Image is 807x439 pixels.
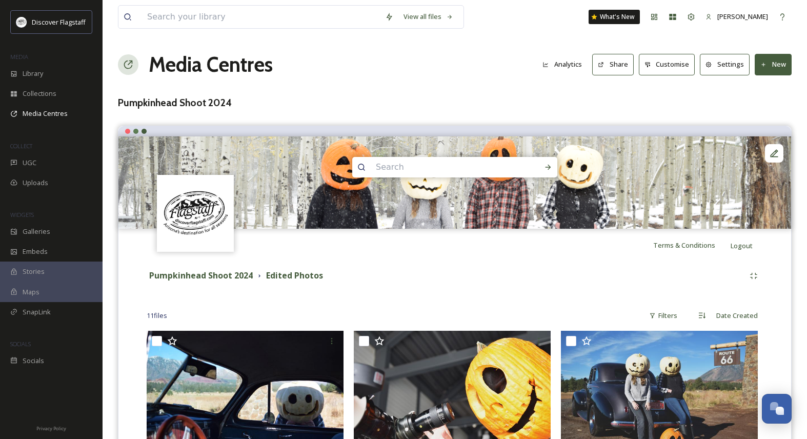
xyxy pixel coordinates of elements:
div: Date Created [711,306,763,326]
img: DSC_0540.JPG [118,136,791,229]
span: Media Centres [23,109,68,118]
img: Untitled%20design%20(1).png [158,176,233,250]
span: Maps [23,287,39,297]
a: View all files [398,7,458,27]
span: Terms & Conditions [653,241,715,250]
a: Analytics [537,54,592,74]
a: Terms & Conditions [653,239,731,251]
button: New [755,54,792,75]
span: WIDGETS [10,211,34,218]
span: Logout [731,241,753,250]
button: Analytics [537,54,587,74]
a: What's New [589,10,640,24]
span: Socials [23,356,44,366]
span: Library [23,69,43,78]
a: Media Centres [149,49,273,80]
button: Settings [700,54,750,75]
span: SnapLink [23,307,51,317]
span: Galleries [23,227,50,236]
a: Customise [639,54,700,75]
h3: Pumpkinhead Shoot 2024 [118,95,792,110]
span: UGC [23,158,36,168]
a: [PERSON_NAME] [700,7,773,27]
span: Embeds [23,247,48,256]
strong: Pumpkinhead Shoot 2024 [149,270,253,281]
input: Search [371,156,511,178]
span: Collections [23,89,56,98]
strong: Edited Photos [266,270,323,281]
span: Discover Flagstaff [32,17,86,27]
a: Privacy Policy [36,422,66,434]
input: Search your library [142,6,380,28]
button: Open Chat [762,394,792,424]
span: Stories [23,267,45,276]
span: SOCIALS [10,340,31,348]
a: Settings [700,54,755,75]
span: Privacy Policy [36,425,66,432]
img: Untitled%20design%20(1).png [16,17,27,27]
button: Customise [639,54,695,75]
span: COLLECT [10,142,32,150]
button: Share [592,54,634,75]
span: Uploads [23,178,48,188]
span: [PERSON_NAME] [717,12,768,21]
span: MEDIA [10,53,28,61]
div: Filters [644,306,682,326]
span: 11 file s [147,311,167,321]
